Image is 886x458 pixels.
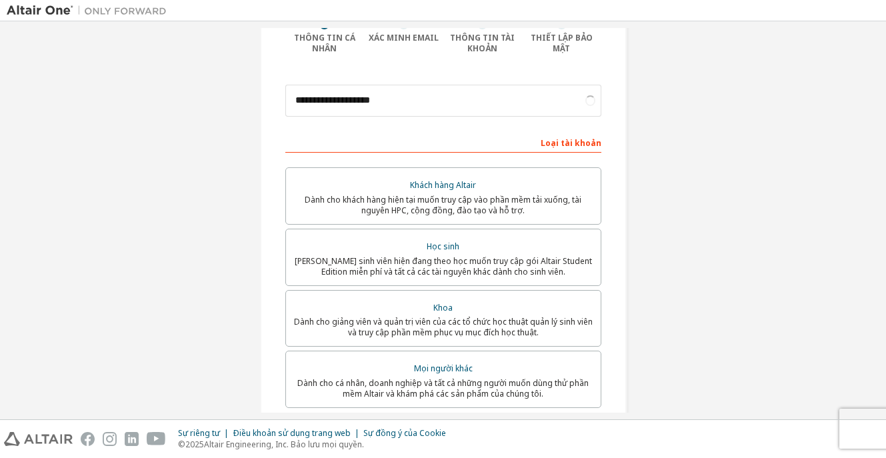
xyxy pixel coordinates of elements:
font: Mọi người khác [414,363,473,374]
font: Xác minh Email [369,32,439,43]
img: youtube.svg [147,432,166,446]
font: Altair Engineering, Inc. Bảo lưu mọi quyền. [204,439,364,450]
img: facebook.svg [81,432,95,446]
font: Điều khoản sử dụng trang web [233,427,351,439]
font: 2025 [185,439,204,450]
font: Thông tin tài khoản [450,32,515,54]
img: instagram.svg [103,432,117,446]
font: Sự riêng tư [178,427,220,439]
font: [PERSON_NAME] sinh viên hiện đang theo học muốn truy cập gói Altair Student Edition miễn phí và t... [295,255,592,277]
font: Khoa [433,302,453,313]
font: Sự đồng ý của Cookie [363,427,446,439]
img: linkedin.svg [125,432,139,446]
font: Thông tin cá nhân [294,32,355,54]
font: © [178,439,185,450]
font: Học sinh [427,241,459,252]
img: Altair One [7,4,173,17]
font: Khách hàng Altair [410,179,476,191]
img: altair_logo.svg [4,432,73,446]
font: Dành cho cá nhân, doanh nghiệp và tất cả những người muốn dùng thử phần mềm Altair và khám phá cá... [297,377,589,399]
font: Dành cho giảng viên và quản trị viên của các tổ chức học thuật quản lý sinh viên và truy cập phần... [294,316,593,338]
font: Loại tài khoản [541,137,601,149]
font: Dành cho khách hàng hiện tại muốn truy cập vào phần mềm tải xuống, tài nguyên HPC, cộng đồng, đào... [305,194,581,216]
font: Thiết lập bảo mật [531,32,593,54]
